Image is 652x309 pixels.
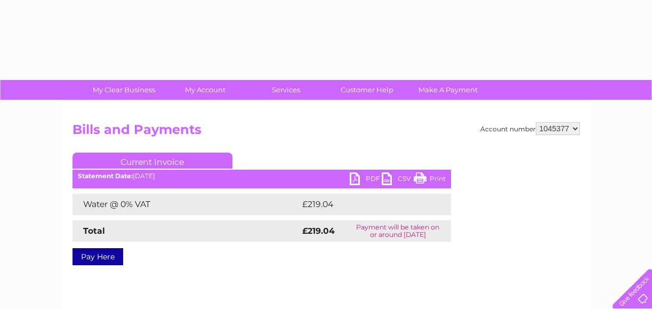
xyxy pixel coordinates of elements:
h2: Bills and Payments [73,122,580,142]
a: Current Invoice [73,153,232,169]
div: Account number [480,122,580,135]
td: Water @ 0% VAT [73,194,300,215]
a: My Account [161,80,249,100]
a: Customer Help [323,80,411,100]
strong: £219.04 [302,226,335,236]
strong: Total [83,226,105,236]
a: CSV [382,172,414,188]
a: Services [242,80,330,100]
a: My Clear Business [80,80,168,100]
td: £219.04 [300,194,432,215]
a: Pay Here [73,248,123,265]
td: Payment will be taken on or around [DATE] [345,220,451,242]
a: Print [414,172,446,188]
a: PDF [350,172,382,188]
a: Make A Payment [404,80,492,100]
div: [DATE] [73,172,451,180]
b: Statement Date: [78,172,133,180]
